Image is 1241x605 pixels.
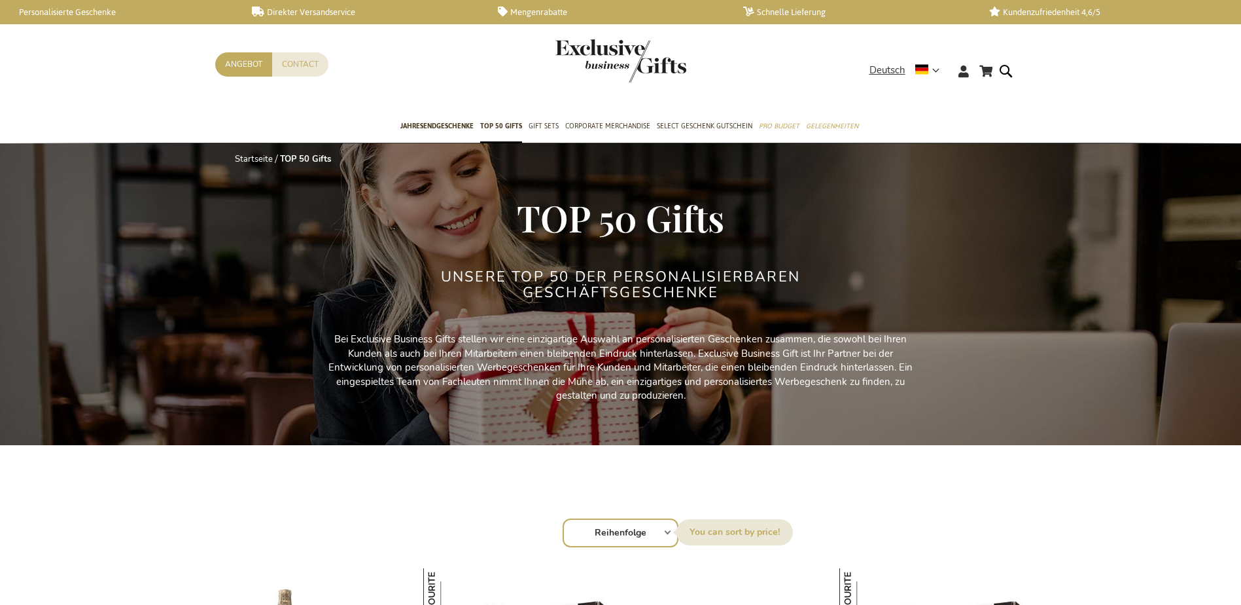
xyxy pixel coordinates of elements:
[869,63,905,78] span: Deutsch
[280,153,331,165] strong: TOP 50 Gifts
[252,7,476,18] a: Direkter Versandservice
[743,7,968,18] a: Schnelle Lieferung
[480,119,522,133] span: TOP 50 Gifts
[235,153,273,165] a: Startseite
[272,52,328,77] a: Contact
[529,119,559,133] span: Gift Sets
[759,119,799,133] span: Pro Budget
[400,119,474,133] span: Jahresendgeschenke
[326,333,915,403] p: Bei Exclusive Business Gifts stellen wir eine einzigartige Auswahl an personalisierten Geschenken...
[989,7,1214,18] a: Kundenzufriedenheit 4,6/5
[498,7,722,18] a: Mengenrabatte
[676,519,793,545] label: Sortieren nach
[555,39,686,82] img: Exclusive Business gifts logo
[869,63,948,78] div: Deutsch
[657,119,752,133] span: Select Geschenk Gutschein
[517,193,724,242] span: TOP 50 Gifts
[7,7,231,18] a: Personalisierte Geschenke
[806,119,858,133] span: Gelegenheiten
[215,52,272,77] a: Angebot
[555,39,621,82] a: store logo
[565,119,650,133] span: Corporate Merchandise
[376,269,866,301] h2: Unsere TOP 50 der personalisierbaren Geschäftsgeschenke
